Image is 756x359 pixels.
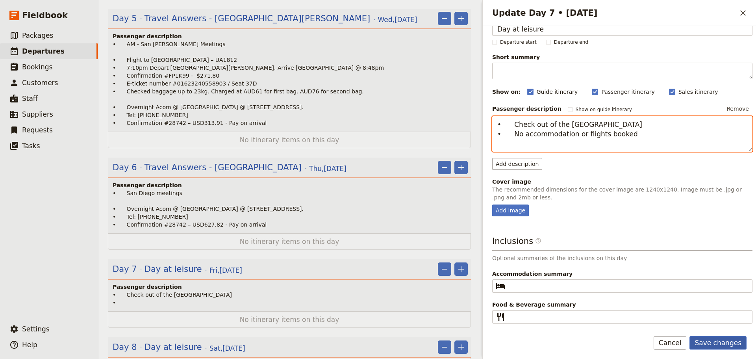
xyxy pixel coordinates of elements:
[535,238,541,244] span: ​
[492,105,561,113] label: Passenger description
[145,162,302,173] span: Travel Answers - [GEOGRAPHIC_DATA]
[492,116,752,152] textarea: To enrich screen reader interactions, please activate Accessibility in Grammarly extension settings
[492,88,521,96] div: Show on:
[654,336,687,350] button: Cancel
[145,13,371,24] span: Travel Answers - [GEOGRAPHIC_DATA][PERSON_NAME]
[22,341,37,349] span: Help
[113,13,137,24] span: Day 5
[438,12,451,25] button: Remove
[113,283,468,291] h4: Passenger description
[113,162,346,173] button: Edit day information
[113,181,468,189] h4: Passenger description
[113,32,468,40] h4: Passenger description
[145,263,202,275] span: Day at leisure
[454,12,468,25] button: Add
[678,88,718,96] span: Sales itinerary
[537,88,578,96] span: Guide itinerary
[454,340,468,354] button: Add
[22,79,58,87] span: Customers
[22,63,52,71] span: Bookings
[133,237,445,246] span: No itinerary items on this day
[492,53,752,61] span: Short summary
[492,235,752,251] h3: Inclusions
[496,281,505,291] span: ​
[133,135,445,145] span: No itinerary items on this day
[22,142,40,150] span: Tasks
[113,341,137,353] span: Day 8
[508,312,747,322] input: Food & Beverage summary​
[113,40,468,127] p: • AM - San [PERSON_NAME] Meetings • Flight to [GEOGRAPHIC_DATA] – UA1812 • 7:10pm Depart [GEOGRAP...
[113,291,468,307] p: • Check out of the [GEOGRAPHIC_DATA] •
[689,336,747,350] button: Save changes
[438,340,451,354] button: Remove
[22,126,53,134] span: Requests
[113,162,137,173] span: Day 6
[492,7,736,19] h2: Update Day 7 • [DATE]
[22,110,53,118] span: Suppliers
[601,88,654,96] span: Passenger itinerary
[133,315,445,324] span: No itinerary items on this day
[492,63,752,79] textarea: Short summary
[492,158,542,170] button: Add description
[508,281,747,291] input: Accommodation summary​
[492,205,529,216] div: Add image
[723,103,752,115] button: Remove
[492,254,752,262] p: Optional summaries of the inclusions on this day
[500,39,537,45] span: Departure start
[554,39,588,45] span: Departure end
[22,9,68,21] span: Fieldbook
[492,22,752,36] input: Day title
[438,161,451,174] button: Remove
[113,263,137,275] span: Day 7
[113,13,417,24] button: Edit day information
[438,262,451,276] button: Remove
[492,270,752,278] span: Accommodation summary
[113,341,245,353] button: Edit day information
[309,164,346,173] span: Thu , [DATE]
[22,47,65,55] span: Departures
[492,301,752,309] span: Food & Beverage summary
[22,32,53,39] span: Packages
[209,344,245,353] span: Sat , [DATE]
[22,325,50,333] span: Settings
[736,6,750,20] button: Close drawer
[209,266,242,275] span: Fri , [DATE]
[145,341,202,353] span: Day at leisure
[492,178,752,186] div: Cover image
[22,95,38,102] span: Staff
[535,238,541,247] span: ​
[496,312,505,322] span: ​
[113,263,242,275] button: Edit day information
[378,15,417,24] span: Wed , [DATE]
[454,161,468,174] button: Add
[576,106,632,113] span: Show on guide itinerary
[454,262,468,276] button: Add
[492,186,752,201] p: The recommended dimensions for the cover image are 1240x1240. Image must be .jpg or .png and 2mb ...
[113,189,468,229] p: • San Diego meetings • Overnight Acom @ [GEOGRAPHIC_DATA] @ [STREET_ADDRESS]. • Tel: [PHONE_NUMBE...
